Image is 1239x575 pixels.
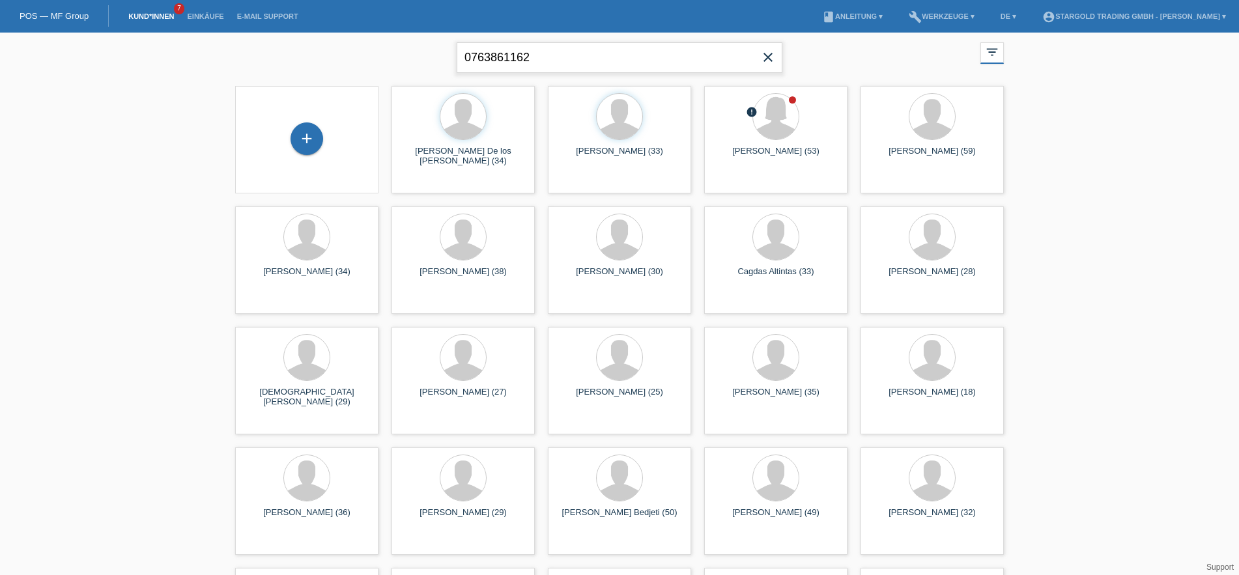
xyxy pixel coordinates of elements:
[246,266,368,287] div: [PERSON_NAME] (34)
[1036,12,1232,20] a: account_circleStargold Trading GmbH - [PERSON_NAME] ▾
[746,106,758,118] i: error
[871,507,993,528] div: [PERSON_NAME] (32)
[558,146,681,167] div: [PERSON_NAME] (33)
[20,11,89,21] a: POS — MF Group
[871,387,993,408] div: [PERSON_NAME] (18)
[402,387,524,408] div: [PERSON_NAME] (27)
[174,3,184,14] span: 7
[122,12,180,20] a: Kund*innen
[715,146,837,167] div: [PERSON_NAME] (53)
[902,12,981,20] a: buildWerkzeuge ▾
[909,10,922,23] i: build
[402,266,524,287] div: [PERSON_NAME] (38)
[871,146,993,167] div: [PERSON_NAME] (59)
[402,507,524,528] div: [PERSON_NAME] (29)
[1042,10,1055,23] i: account_circle
[715,266,837,287] div: Cagdas Altintas (33)
[715,507,837,528] div: [PERSON_NAME] (49)
[231,12,305,20] a: E-Mail Support
[558,266,681,287] div: [PERSON_NAME] (30)
[558,507,681,528] div: [PERSON_NAME] Bedjeti (50)
[816,12,889,20] a: bookAnleitung ▾
[871,266,993,287] div: [PERSON_NAME] (28)
[246,507,368,528] div: [PERSON_NAME] (36)
[180,12,230,20] a: Einkäufe
[246,387,368,408] div: [DEMOGRAPHIC_DATA][PERSON_NAME] (29)
[760,49,776,65] i: close
[715,387,837,408] div: [PERSON_NAME] (35)
[402,146,524,167] div: [PERSON_NAME] De los [PERSON_NAME] (34)
[1206,563,1234,572] a: Support
[822,10,835,23] i: book
[985,45,999,59] i: filter_list
[558,387,681,408] div: [PERSON_NAME] (25)
[994,12,1023,20] a: DE ▾
[291,128,322,150] div: Kund*in hinzufügen
[746,106,758,120] div: Unbestätigt, in Bearbeitung
[457,42,782,73] input: Suche...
